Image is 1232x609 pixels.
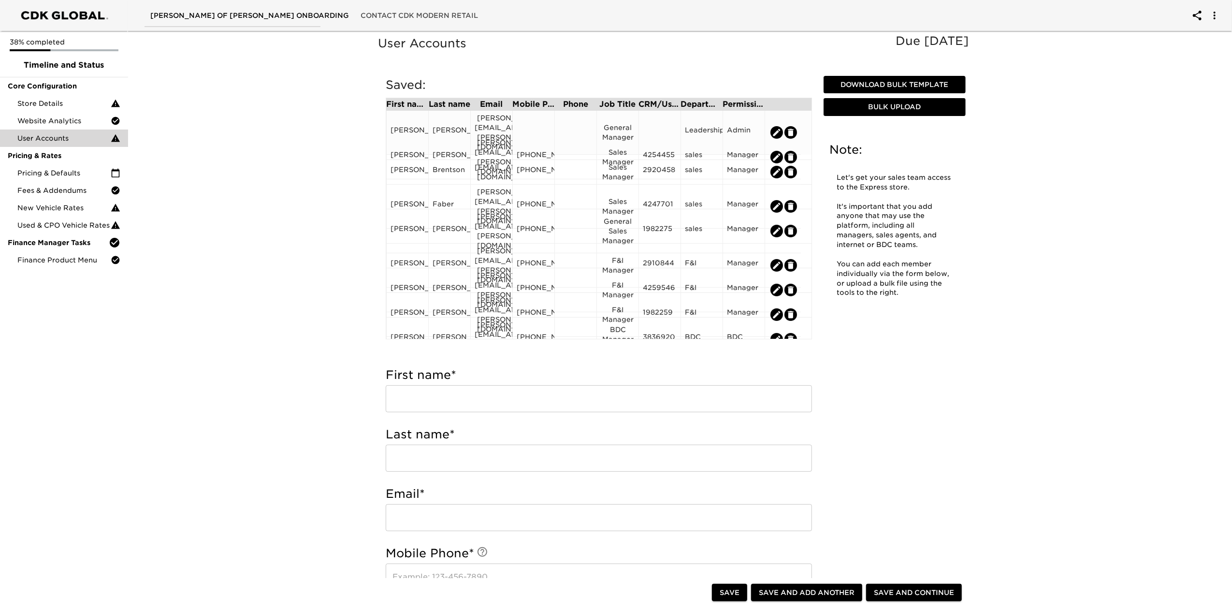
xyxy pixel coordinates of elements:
div: Sales Manager [601,162,635,182]
span: Finance Manager Tasks [8,238,109,247]
div: [PERSON_NAME] [433,258,466,273]
h5: Last name [386,427,812,442]
input: Example: 123-456-7890 [386,564,812,591]
div: [PERSON_NAME][EMAIL_ADDRESS][PERSON_NAME][DOMAIN_NAME] [475,187,508,226]
span: Timeline and Status [8,59,120,71]
h5: Mobile Phone [386,546,812,561]
button: edit [770,151,783,163]
span: Save [720,587,739,599]
div: [PERSON_NAME][EMAIL_ADDRESS][PERSON_NAME][DOMAIN_NAME] [475,113,508,152]
span: [PERSON_NAME] of [PERSON_NAME] Onboarding [150,10,349,22]
span: Bulk Upload [827,101,962,113]
button: edit [770,200,783,213]
button: account of current user [1186,4,1209,27]
div: Leadership [685,125,719,140]
button: edit [770,284,783,296]
div: [PERSON_NAME][EMAIL_ADDRESS][PERSON_NAME][DOMAIN_NAME] [475,212,508,250]
div: Manager [727,150,761,164]
div: Admin [727,125,761,140]
button: edit [784,151,797,163]
div: Department [681,101,723,108]
div: [PERSON_NAME] [391,150,424,164]
button: Bulk Upload [824,98,966,116]
div: [PHONE_NUMBER] [517,307,551,322]
span: Save and Continue [874,587,954,599]
div: Email [470,101,512,108]
h5: Note: [829,142,960,158]
h5: User Accounts [378,36,973,51]
div: [PERSON_NAME] [433,224,466,238]
div: [PERSON_NAME] [433,150,466,164]
div: [EMAIL_ADDRESS][DOMAIN_NAME] [475,162,508,182]
div: [PHONE_NUMBER] [517,150,551,164]
div: General Manager [601,123,635,142]
div: [PERSON_NAME] [391,332,424,347]
span: Fees & Addendums [17,186,111,195]
div: Phone [554,101,596,108]
span: Finance Product Menu [17,255,111,265]
div: First name [386,101,428,108]
div: [PERSON_NAME] [433,332,466,347]
span: Store Details [17,99,111,108]
button: edit [770,308,783,321]
button: edit [784,166,797,178]
div: F&I Manager [601,305,635,324]
div: Manager [727,199,761,214]
button: edit [770,166,783,178]
button: edit [770,225,783,237]
div: 4254455 [643,150,677,164]
div: Faber [433,199,466,214]
div: [PERSON_NAME] [433,307,466,322]
button: edit [770,126,783,139]
div: [PERSON_NAME] [391,165,424,179]
div: [PERSON_NAME][EMAIL_ADDRESS][PERSON_NAME][DOMAIN_NAME] [475,246,508,285]
div: sales [685,224,719,238]
div: Sales Manager [601,147,635,167]
button: Save [712,584,747,602]
div: BDC [685,332,719,347]
span: Website Analytics [17,116,111,126]
p: 38% completed [10,37,118,47]
div: Manager [727,165,761,179]
div: 2910844 [643,258,677,273]
div: [PERSON_NAME] [391,283,424,297]
div: F&I Manager [601,256,635,275]
p: It's important that you add anyone that may use the platform, including all managers, sales agent... [837,202,953,250]
span: Used & CPO Vehicle Rates [17,220,111,230]
div: Permission Set [723,101,765,108]
div: [PHONE_NUMBER] [517,258,551,273]
h5: Saved: [386,77,812,93]
div: 4247701 [643,199,677,214]
button: account of current user [1203,4,1226,27]
button: edit [770,333,783,346]
span: Core Configuration [8,81,120,91]
h5: Email [386,486,812,502]
div: [PERSON_NAME][EMAIL_ADDRESS][PERSON_NAME][DOMAIN_NAME] [475,295,508,334]
button: Save and Add Another [751,584,862,602]
span: Contact CDK Modern Retail [361,10,478,22]
h5: First name [386,367,812,383]
div: 4259546 [643,283,677,297]
div: General Sales Manager [601,217,635,246]
div: [PHONE_NUMBER] [517,224,551,238]
div: sales [685,199,719,214]
div: sales [685,150,719,164]
div: CRM/User ID [638,101,681,108]
div: [PERSON_NAME] [433,283,466,297]
p: Let's get your sales team access to the Express store. [837,173,953,192]
span: Pricing & Rates [8,151,120,160]
div: Manager [727,307,761,322]
button: Save and Continue [866,584,962,602]
div: [PHONE_NUMBER] [517,199,551,214]
button: edit [784,308,797,321]
div: Manager [727,283,761,297]
span: Due [DATE] [896,34,969,48]
div: F&I [685,283,719,297]
button: Download Bulk Template [824,76,966,94]
button: edit [784,333,797,346]
span: Pricing & Defaults [17,168,111,178]
span: User Accounts [17,133,111,143]
div: [PHONE_NUMBER] [517,165,551,179]
div: Manager [727,224,761,238]
div: [PHONE_NUMBER] [517,332,551,347]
